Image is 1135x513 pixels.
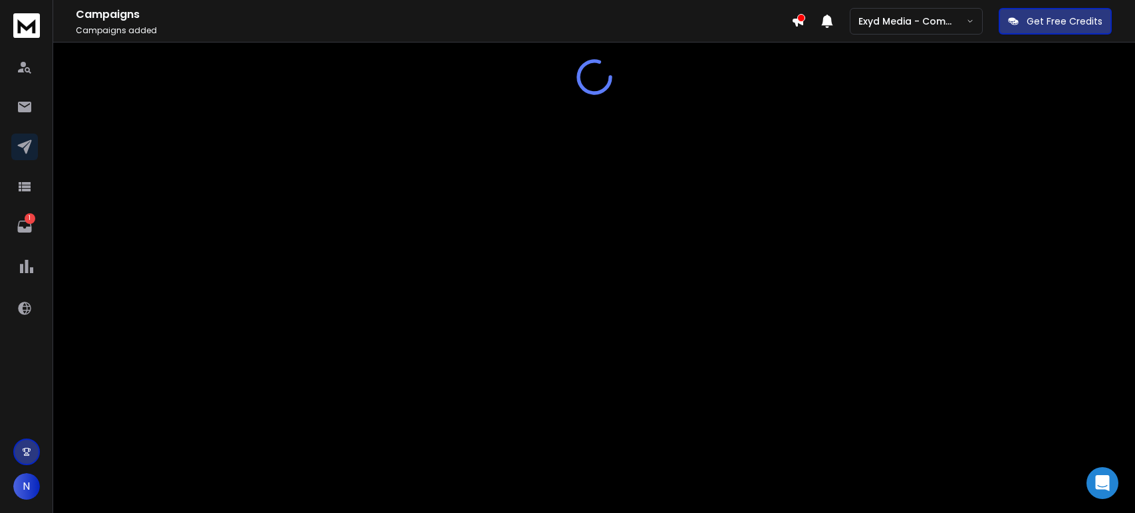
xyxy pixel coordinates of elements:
[858,15,966,28] p: Exyd Media - Commercial Cleaning
[13,473,40,500] button: N
[11,213,38,240] a: 1
[13,13,40,38] img: logo
[1086,467,1118,499] div: Open Intercom Messenger
[76,25,791,36] p: Campaigns added
[1027,15,1102,28] p: Get Free Credits
[76,7,791,23] h1: Campaigns
[25,213,35,224] p: 1
[999,8,1112,35] button: Get Free Credits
